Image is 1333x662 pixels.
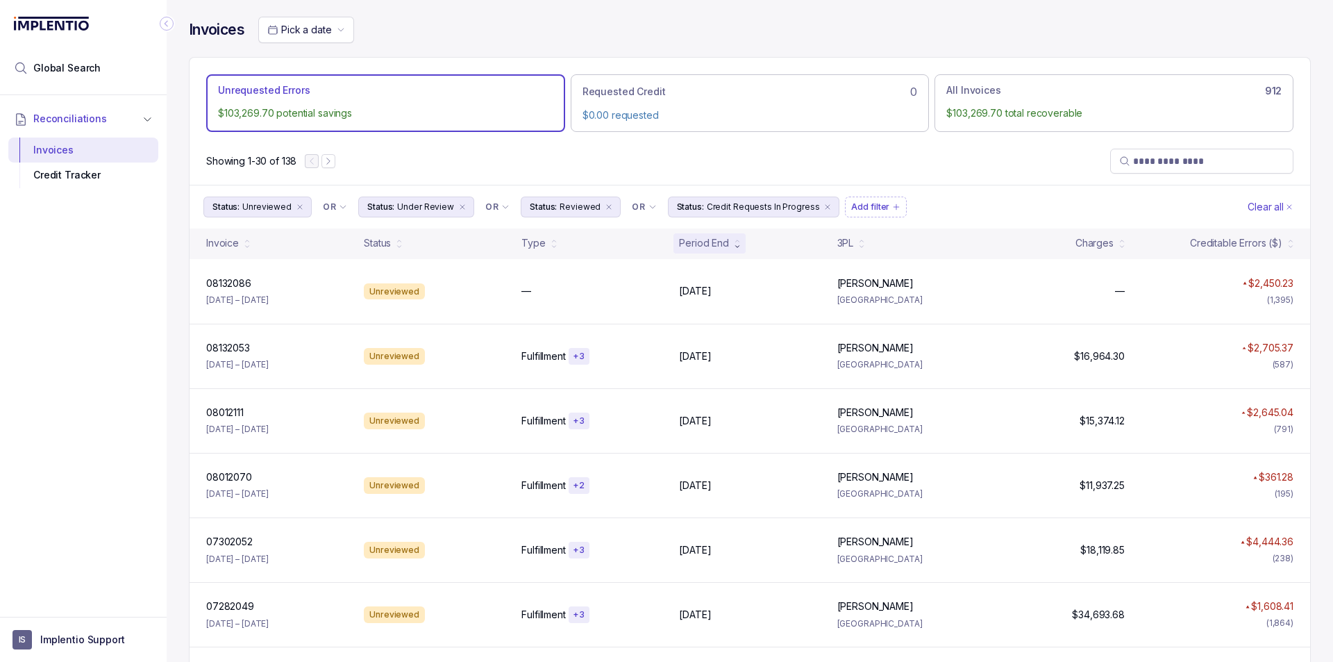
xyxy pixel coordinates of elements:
button: Filter Chip Connector undefined [626,197,662,217]
div: remove content [457,201,468,213]
p: 08132053 [206,341,250,355]
p: + 3 [573,545,585,556]
img: red pointer upwards [1241,411,1246,415]
p: [DATE] [679,414,711,428]
button: User initialsImplentio Support [12,630,154,649]
div: 3PL [837,236,854,250]
p: $1,608.41 [1251,599,1293,613]
ul: Action Tab Group [206,74,1293,131]
div: Type [521,236,545,250]
button: Filter Chip Credit Requests In Progress [668,197,840,217]
p: $0.00 requested [582,108,918,122]
div: Status [364,236,391,250]
p: [DATE] – [DATE] [206,293,269,307]
p: [DATE] [679,543,711,557]
p: [PERSON_NAME] [837,535,914,549]
img: red pointer upwards [1242,347,1246,350]
p: [DATE] – [DATE] [206,422,269,436]
p: $34,693.68 [1072,608,1125,622]
div: (238) [1273,552,1293,565]
p: All Invoices [946,83,1000,97]
p: [PERSON_NAME] [837,599,914,613]
div: Reconciliations [8,135,158,191]
p: Fulfillment [521,608,565,622]
p: Fulfillment [521,349,565,363]
li: Filter Chip Connector undefined [323,201,347,213]
p: Reviewed [560,200,601,214]
p: — [521,284,531,298]
p: [GEOGRAPHIC_DATA] [837,358,978,372]
p: [GEOGRAPHIC_DATA] [837,552,978,566]
h6: 912 [1265,85,1282,97]
button: Date Range Picker [258,17,354,43]
p: $361.28 [1259,470,1293,484]
button: Filter Chip Unreviewed [203,197,312,217]
div: (1,864) [1266,616,1293,630]
div: remove content [294,201,305,213]
p: Status: [530,200,557,214]
div: Period End [679,236,729,250]
div: Unreviewed [364,283,425,300]
p: [DATE] [679,284,711,298]
p: [DATE] [679,479,711,493]
button: Filter Chip Connector undefined [317,197,353,217]
button: Next Page [321,154,335,168]
p: $2,705.37 [1248,341,1293,355]
p: [PERSON_NAME] [837,406,914,420]
p: 07302052 [206,535,253,549]
li: Filter Chip Add filter [845,197,907,217]
button: Reconciliations [8,104,158,134]
p: $103,269.70 potential savings [218,106,553,120]
p: [DATE] – [DATE] [206,358,269,372]
div: Credit Tracker [19,163,147,188]
div: Unreviewed [364,348,425,365]
button: Clear Filters [1245,197,1296,217]
p: Implentio Support [40,633,125,647]
p: — [1115,284,1125,298]
p: Fulfillment [521,479,565,493]
p: 08132086 [206,276,251,290]
p: $2,450.23 [1248,276,1293,290]
search: Date Range Picker [267,23,331,37]
p: OR [632,201,645,213]
div: Invoice [206,236,239,250]
p: [GEOGRAPHIC_DATA] [837,487,978,501]
p: + 3 [573,415,585,427]
div: Invoices [19,138,147,163]
img: red pointer upwards [1243,281,1247,285]
p: [DATE] [679,349,711,363]
li: Filter Chip Under Review [358,197,474,217]
p: [DATE] – [DATE] [206,487,269,501]
span: User initials [12,630,32,649]
p: 08012111 [206,406,244,420]
p: $103,269.70 total recoverable [946,106,1282,120]
div: Charges [1075,236,1114,250]
p: $11,937.25 [1080,479,1125,493]
p: 08012070 [206,470,252,484]
div: Unreviewed [364,413,425,429]
div: Collapse Icon [158,15,175,32]
p: $4,444.36 [1246,535,1293,549]
button: Filter Chip Reviewed [521,197,621,217]
div: Remaining page entries [206,154,296,168]
p: Unreviewed [242,200,292,214]
div: (587) [1273,358,1293,372]
p: Unrequested Errors [218,83,310,97]
p: + 2 [573,480,585,491]
div: Unreviewed [364,477,425,494]
p: Fulfillment [521,414,565,428]
p: 07282049 [206,599,254,613]
p: [DATE] [679,608,711,622]
p: + 3 [573,609,585,620]
p: [DATE] – [DATE] [206,552,269,566]
p: Status: [367,200,394,214]
p: OR [323,201,336,213]
span: Pick a date [281,24,331,35]
p: [PERSON_NAME] [837,276,914,290]
p: [GEOGRAPHIC_DATA] [837,617,978,631]
button: Filter Chip Connector undefined [480,197,515,217]
p: [PERSON_NAME] [837,341,914,355]
div: (791) [1274,422,1293,436]
div: Creditable Errors ($) [1190,236,1282,250]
